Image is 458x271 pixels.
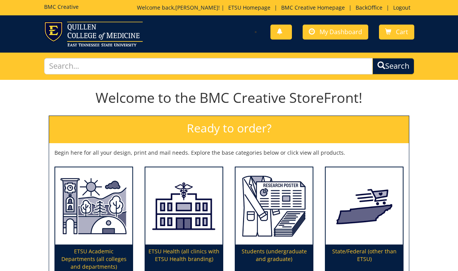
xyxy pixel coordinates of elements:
[379,25,414,40] a: Cart
[55,167,132,245] img: ETSU Academic Departments (all colleges and departments)
[44,21,143,46] img: ETSU logo
[137,4,414,12] p: Welcome back, ! | | | |
[145,167,222,245] img: ETSU Health (all clinics with ETSU Health branding)
[303,25,368,40] a: My Dashboard
[175,4,218,11] a: [PERSON_NAME]
[389,4,414,11] a: Logout
[277,4,349,11] a: BMC Creative Homepage
[396,28,408,36] span: Cart
[236,167,313,245] img: Students (undergraduate and graduate)
[49,116,409,143] h2: Ready to order?
[352,4,386,11] a: BackOffice
[49,90,409,106] h1: Welcome to the BMC Creative StoreFront!
[320,28,362,36] span: My Dashboard
[224,4,274,11] a: ETSU Homepage
[44,4,79,10] h5: BMC Creative
[54,149,404,157] p: Begin here for all your design, print and mail needs. Explore the base categories below or click ...
[44,58,373,74] input: Search...
[326,167,403,245] img: State/Federal (other than ETSU)
[372,58,414,74] button: Search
